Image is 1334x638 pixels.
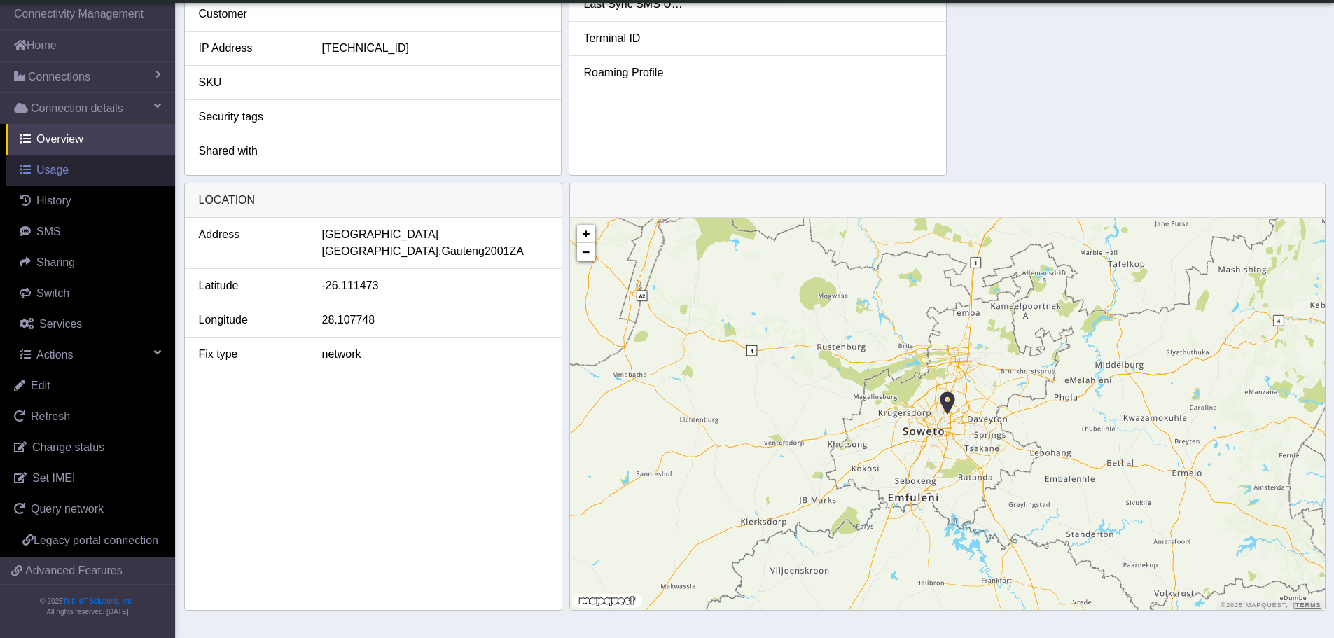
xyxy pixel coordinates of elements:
[188,143,312,160] div: Shared with
[188,40,312,57] div: IP Address
[6,216,175,247] a: SMS
[485,243,510,260] span: 2001
[28,69,90,85] span: Connections
[322,226,439,243] span: [GEOGRAPHIC_DATA]
[188,226,312,260] div: Address
[577,225,595,243] a: Zoom in
[39,318,82,330] span: Services
[6,155,175,186] a: Usage
[188,109,312,125] div: Security tags
[25,562,123,579] span: Advanced Features
[36,164,69,176] span: Usage
[1217,601,1324,610] div: ©2025 MapQuest, |
[36,256,75,268] span: Sharing
[36,133,83,145] span: Overview
[577,243,595,261] a: Zoom out
[31,410,70,422] span: Refresh
[6,186,175,216] a: History
[573,64,696,81] div: Roaming Profile
[188,74,312,91] div: SKU
[32,472,75,484] span: Set IMEI
[6,124,175,155] a: Overview
[322,243,442,260] span: [GEOGRAPHIC_DATA],
[32,441,104,453] span: Change status
[6,278,175,309] a: Switch
[34,534,158,546] span: Legacy portal connection
[6,247,175,278] a: Sharing
[188,6,312,22] div: Customer
[31,503,104,515] span: Query network
[63,597,133,605] a: Telit IoT Solutions, Inc.
[6,309,175,340] a: Services
[36,287,69,299] span: Switch
[1295,602,1321,609] a: Terms
[188,346,312,363] div: Fix type
[311,40,557,57] div: [TECHNICAL_ID]
[31,100,123,117] span: Connection details
[442,243,485,260] span: Gauteng
[188,312,312,328] div: Longitude
[36,195,71,207] span: History
[6,340,175,370] a: Actions
[312,277,558,294] div: -26.111473
[36,226,61,237] span: SMS
[36,349,73,361] span: Actions
[31,380,50,391] span: Edit
[185,183,562,218] div: LOCATION
[312,346,558,363] div: network
[188,277,312,294] div: Latitude
[573,30,696,47] div: Terminal ID
[509,243,523,260] span: ZA
[312,312,558,328] div: 28.107748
